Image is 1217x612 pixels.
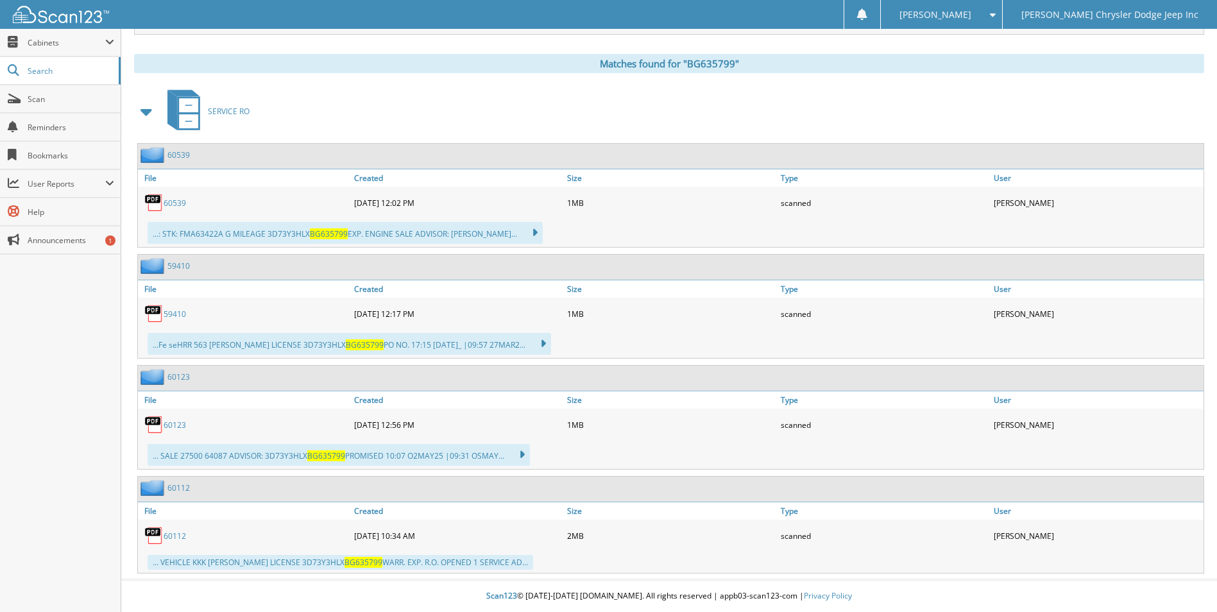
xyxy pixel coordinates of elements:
a: User [991,280,1204,298]
a: 60539 [164,198,186,208]
span: BG635799 [307,450,345,461]
div: 1MB [564,412,777,438]
span: BG635799 [346,339,384,350]
div: [PERSON_NAME] [991,412,1204,438]
a: Type [778,280,991,298]
img: PDF.png [144,526,164,545]
span: Reminders [28,122,114,133]
img: scan123-logo-white.svg [13,6,109,23]
a: Created [351,502,564,520]
a: SERVICE RO [160,86,250,137]
div: ... VEHICLE KKK [PERSON_NAME] LICENSE 3D73Y3HLX WARR. EXP. R.O. OPENED 1 SERVICE AD... [148,555,533,570]
div: © [DATE]-[DATE] [DOMAIN_NAME]. All rights reserved | appb03-scan123-com | [121,581,1217,612]
a: Created [351,280,564,298]
a: File [138,169,351,187]
a: User [991,391,1204,409]
a: Privacy Policy [804,590,852,601]
div: ...Fe seHRR 563 [PERSON_NAME] LICENSE 3D73Y3HLX PO NO. 17:15 [DATE]_ |09:57 27MAR2... [148,333,551,355]
span: [PERSON_NAME] Chrysler Dodge Jeep Inc [1021,11,1198,19]
a: File [138,502,351,520]
span: Search [28,65,112,76]
img: PDF.png [144,415,164,434]
div: 2MB [564,523,777,548]
div: [DATE] 10:34 AM [351,523,564,548]
a: File [138,391,351,409]
div: Matches found for "BG635799" [134,54,1204,73]
div: [DATE] 12:02 PM [351,190,564,216]
div: scanned [778,190,991,216]
div: 1 [105,235,115,246]
a: Type [778,502,991,520]
div: 1MB [564,190,777,216]
div: [DATE] 12:17 PM [351,301,564,327]
a: Created [351,169,564,187]
a: 60112 [164,531,186,541]
div: [PERSON_NAME] [991,523,1204,548]
a: Size [564,391,777,409]
a: 59410 [164,309,186,319]
span: Bookmarks [28,150,114,161]
img: PDF.png [144,304,164,323]
a: 60123 [164,420,186,430]
span: Cabinets [28,37,105,48]
div: 1MB [564,301,777,327]
a: Type [778,391,991,409]
a: Type [778,169,991,187]
img: folder2.png [140,147,167,163]
a: Size [564,280,777,298]
span: SERVICE RO [208,106,250,117]
div: [PERSON_NAME] [991,190,1204,216]
a: Size [564,502,777,520]
a: 60123 [167,371,190,382]
span: Scan123 [486,590,517,601]
a: User [991,502,1204,520]
a: 60539 [167,149,190,160]
span: User Reports [28,178,105,189]
a: 60112 [167,482,190,493]
div: ... SALE 27500 64087 ADVISOR: 3D73Y3HLX PROMISED 10:07 O2MAY25 |09:31 OSMAY... [148,444,530,466]
img: folder2.png [140,258,167,274]
a: Size [564,169,777,187]
span: Announcements [28,235,114,246]
a: Created [351,391,564,409]
img: folder2.png [140,480,167,496]
div: ...: STK: FMA63422A G MILEAGE 3D73Y3HLX EXP. ENGINE SALE ADVISOR: [PERSON_NAME]... [148,222,543,244]
div: scanned [778,412,991,438]
div: scanned [778,523,991,548]
img: PDF.png [144,193,164,212]
a: 59410 [167,260,190,271]
img: folder2.png [140,369,167,385]
a: File [138,280,351,298]
div: scanned [778,301,991,327]
span: Help [28,207,114,217]
span: BG635799 [345,557,382,568]
span: [PERSON_NAME] [899,11,971,19]
div: [PERSON_NAME] [991,301,1204,327]
span: Scan [28,94,114,105]
a: User [991,169,1204,187]
span: BG635799 [310,228,348,239]
div: [DATE] 12:56 PM [351,412,564,438]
